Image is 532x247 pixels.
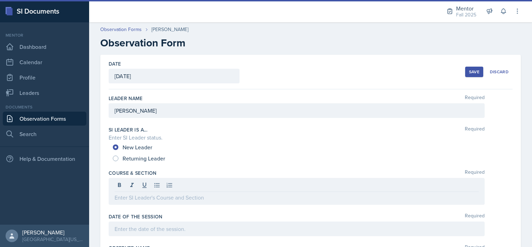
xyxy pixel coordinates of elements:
[490,69,509,75] div: Discard
[109,133,513,142] div: Enter SI Leader status.
[109,170,157,177] label: Course & Section
[22,236,84,243] div: [GEOGRAPHIC_DATA][US_STATE]
[123,144,152,151] span: New Leader
[486,67,513,77] button: Discard
[3,127,86,141] a: Search
[3,104,86,110] div: Documents
[109,126,147,133] label: SI Leader is a...
[109,95,143,102] label: Leader Name
[22,229,84,236] div: [PERSON_NAME]
[469,69,479,75] div: Save
[3,32,86,38] div: Mentor
[3,86,86,100] a: Leaders
[3,40,86,54] a: Dashboard
[465,213,485,220] span: Required
[100,37,521,49] h2: Observation Form
[100,26,142,33] a: Observation Forms
[465,170,485,177] span: Required
[3,152,86,166] div: Help & Documentation
[465,126,485,133] span: Required
[456,11,476,18] div: Fall 2025
[3,55,86,69] a: Calendar
[151,26,188,33] div: [PERSON_NAME]
[3,112,86,126] a: Observation Forms
[115,106,479,115] p: [PERSON_NAME]
[456,4,476,13] div: Mentor
[109,60,121,67] label: Date
[3,70,86,84] a: Profile
[465,95,485,102] span: Required
[109,213,163,220] label: Date of the Session
[123,155,165,162] span: Returning Leader
[465,67,483,77] button: Save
